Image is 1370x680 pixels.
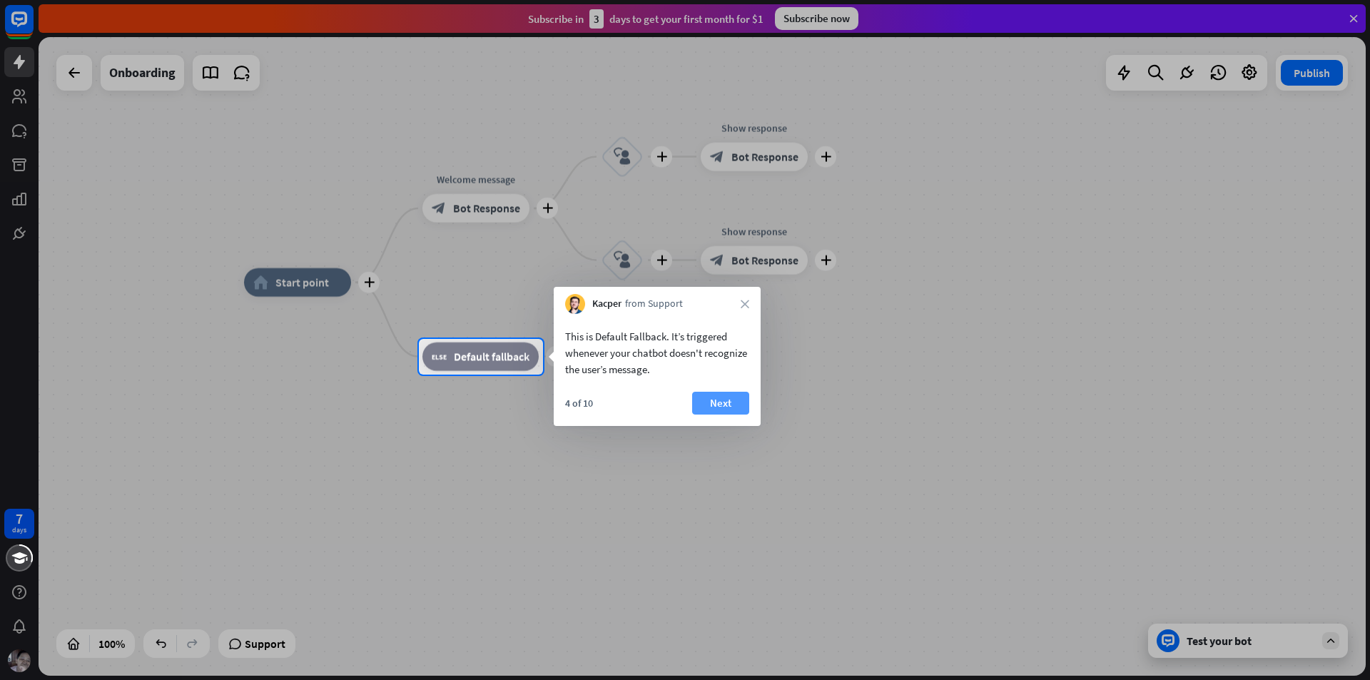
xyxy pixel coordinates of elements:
[432,350,447,364] i: block_fallback
[454,350,529,364] span: Default fallback
[11,6,54,49] button: Open LiveChat chat widget
[741,300,749,308] i: close
[692,392,749,415] button: Next
[625,297,683,311] span: from Support
[592,297,621,311] span: Kacper
[565,397,593,410] div: 4 of 10
[565,328,749,377] div: This is Default Fallback. It’s triggered whenever your chatbot doesn't recognize the user’s message.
